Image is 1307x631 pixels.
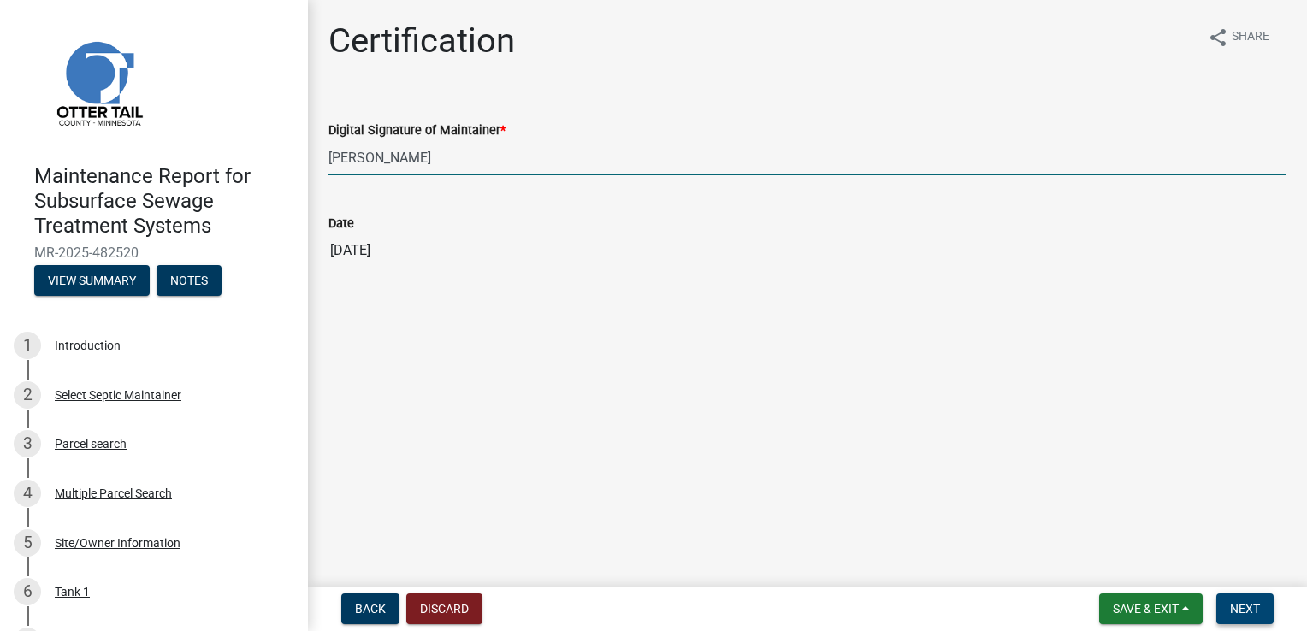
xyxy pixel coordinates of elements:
[14,480,41,507] div: 4
[328,21,515,62] h1: Certification
[34,275,150,289] wm-modal-confirm: Summary
[157,275,222,289] wm-modal-confirm: Notes
[34,164,294,238] h4: Maintenance Report for Subsurface Sewage Treatment Systems
[14,332,41,359] div: 1
[355,602,386,616] span: Back
[1232,27,1269,48] span: Share
[55,438,127,450] div: Parcel search
[328,125,506,137] label: Digital Signature of Maintainer
[157,265,222,296] button: Notes
[1230,602,1260,616] span: Next
[341,593,399,624] button: Back
[1194,21,1283,54] button: shareShare
[1208,27,1228,48] i: share
[55,537,180,549] div: Site/Owner Information
[55,487,172,499] div: Multiple Parcel Search
[34,245,274,261] span: MR-2025-482520
[55,389,181,401] div: Select Septic Maintainer
[14,529,41,557] div: 5
[1216,593,1274,624] button: Next
[14,430,41,457] div: 3
[55,586,90,598] div: Tank 1
[1113,602,1179,616] span: Save & Exit
[55,339,121,351] div: Introduction
[14,578,41,605] div: 6
[1099,593,1203,624] button: Save & Exit
[406,593,482,624] button: Discard
[14,381,41,409] div: 2
[34,265,150,296] button: View Summary
[34,18,163,146] img: Otter Tail County, Minnesota
[328,218,354,230] label: Date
